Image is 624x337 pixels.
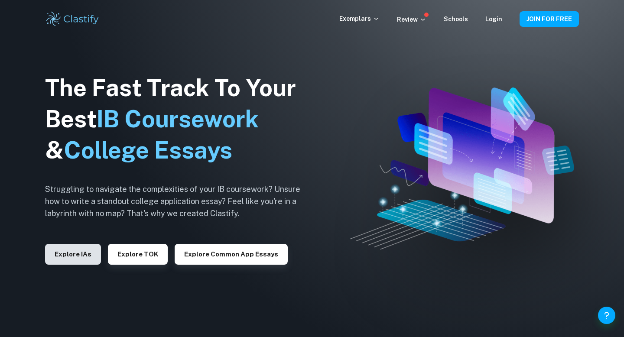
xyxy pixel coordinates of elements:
[444,16,468,23] a: Schools
[598,307,615,324] button: Help and Feedback
[108,250,168,258] a: Explore TOK
[175,244,288,265] button: Explore Common App essays
[45,250,101,258] a: Explore IAs
[350,87,574,249] img: Clastify hero
[175,250,288,258] a: Explore Common App essays
[64,136,232,164] span: College Essays
[97,105,259,133] span: IB Coursework
[339,14,380,23] p: Exemplars
[485,16,502,23] a: Login
[397,15,426,24] p: Review
[45,244,101,265] button: Explore IAs
[108,244,168,265] button: Explore TOK
[45,10,100,28] img: Clastify logo
[45,72,314,166] h1: The Fast Track To Your Best &
[520,11,579,27] button: JOIN FOR FREE
[45,183,314,220] h6: Struggling to navigate the complexities of your IB coursework? Unsure how to write a standout col...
